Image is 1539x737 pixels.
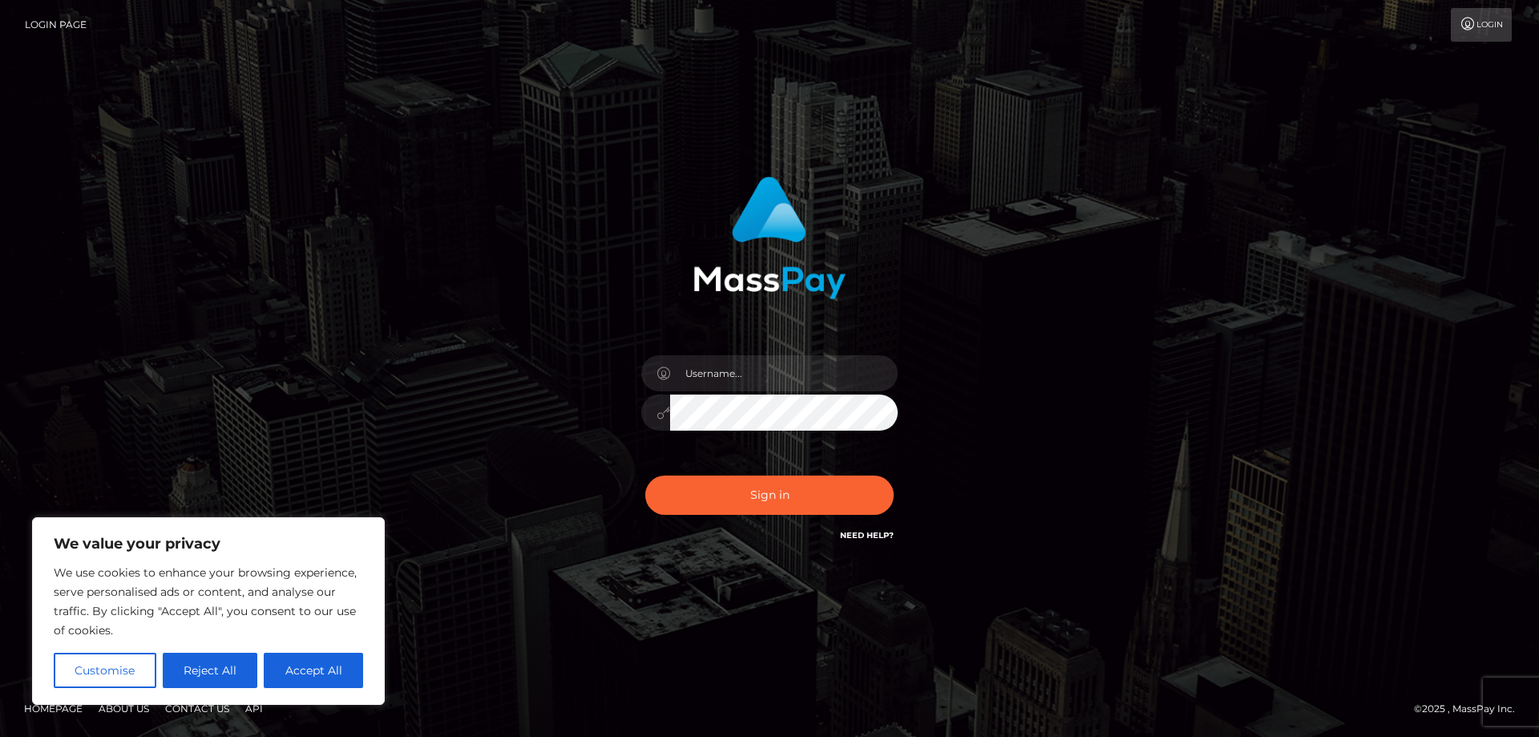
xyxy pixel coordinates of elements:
[54,563,363,640] p: We use cookies to enhance your browsing experience, serve personalised ads or content, and analys...
[159,696,236,721] a: Contact Us
[693,176,846,299] img: MassPay Login
[239,696,269,721] a: API
[1414,700,1527,718] div: © 2025 , MassPay Inc.
[92,696,156,721] a: About Us
[264,653,363,688] button: Accept All
[1451,8,1512,42] a: Login
[840,530,894,541] a: Need Help?
[163,653,258,688] button: Reject All
[18,696,89,721] a: Homepage
[32,517,385,705] div: We value your privacy
[670,355,898,391] input: Username...
[54,534,363,553] p: We value your privacy
[25,8,87,42] a: Login Page
[645,476,894,515] button: Sign in
[54,653,156,688] button: Customise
